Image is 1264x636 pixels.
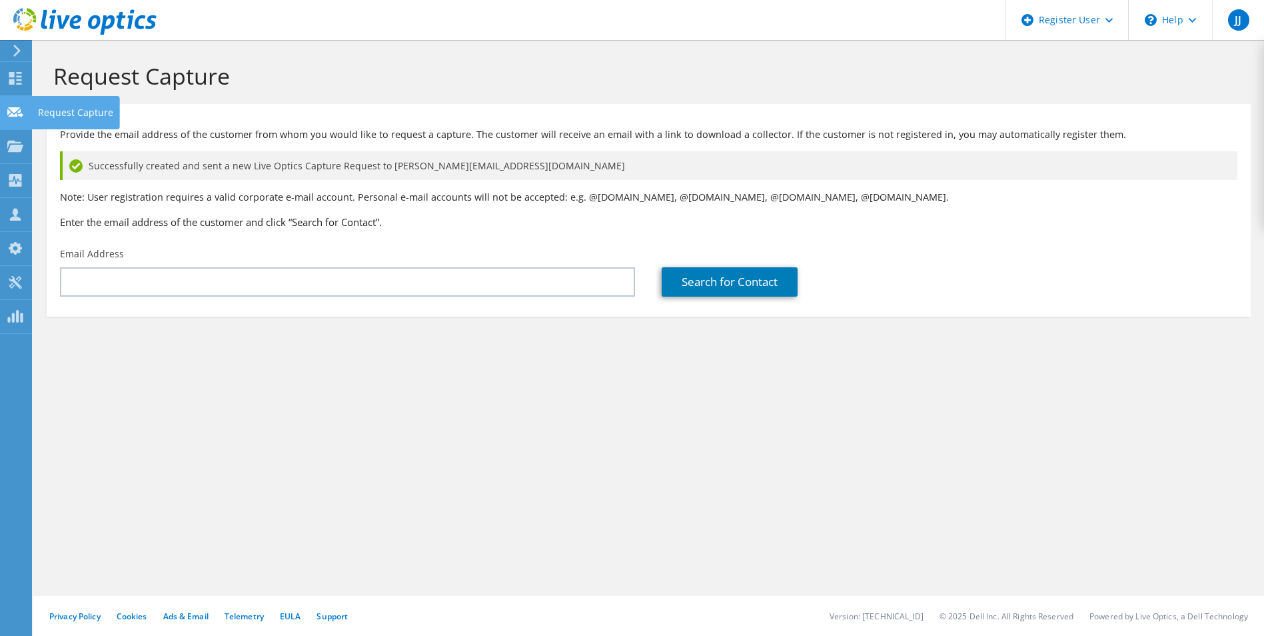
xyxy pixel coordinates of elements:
a: Telemetry [225,611,264,622]
a: Privacy Policy [49,611,101,622]
span: Successfully created and sent a new Live Optics Capture Request to [PERSON_NAME][EMAIL_ADDRESS][D... [89,159,625,173]
a: Support [316,611,348,622]
p: Note: User registration requires a valid corporate e-mail account. Personal e-mail accounts will ... [60,190,1237,205]
label: Email Address [60,247,124,261]
li: Version: [TECHNICAL_ID] [830,611,924,622]
a: Cookies [117,611,147,622]
span: JJ [1228,9,1249,31]
h3: Enter the email address of the customer and click “Search for Contact”. [60,215,1237,229]
li: © 2025 Dell Inc. All Rights Reserved [940,611,1073,622]
div: Request Capture [31,96,120,129]
li: Powered by Live Optics, a Dell Technology [1089,611,1248,622]
a: Ads & Email [163,611,209,622]
a: Search for Contact [662,267,798,297]
svg: \n [1145,14,1157,26]
p: Provide the email address of the customer from whom you would like to request a capture. The cust... [60,127,1237,142]
a: EULA [280,611,301,622]
h1: Request Capture [53,62,1237,90]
